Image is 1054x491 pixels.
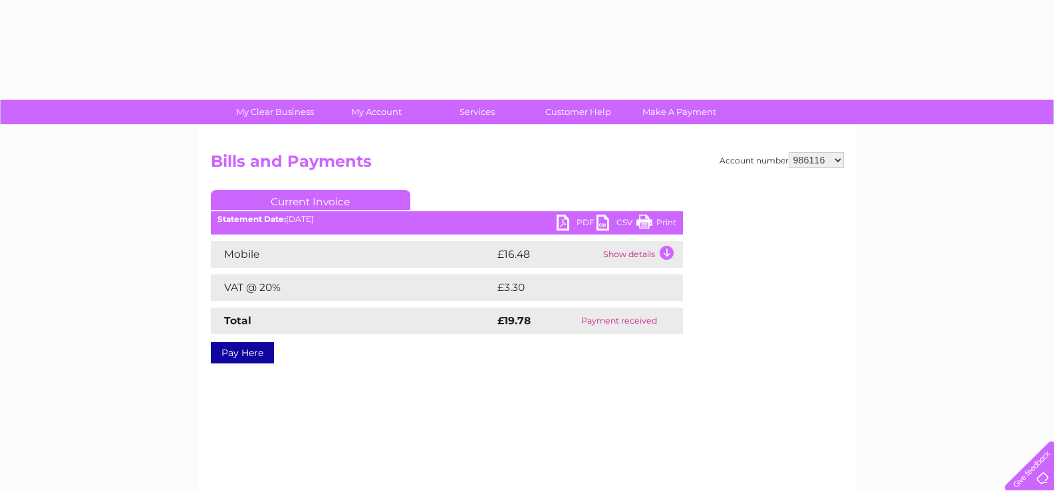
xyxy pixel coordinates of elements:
[217,214,286,224] b: Statement Date:
[220,100,330,124] a: My Clear Business
[211,152,844,177] h2: Bills and Payments
[494,241,600,268] td: £16.48
[211,342,274,363] a: Pay Here
[497,314,531,327] strong: £19.78
[557,215,596,234] a: PDF
[720,152,844,168] div: Account number
[600,241,683,268] td: Show details
[636,215,676,234] a: Print
[596,215,636,234] a: CSV
[224,314,251,327] strong: Total
[211,215,683,224] div: [DATE]
[624,100,734,124] a: Make A Payment
[555,308,682,334] td: Payment received
[211,190,410,210] a: Current Invoice
[321,100,431,124] a: My Account
[422,100,532,124] a: Services
[211,241,494,268] td: Mobile
[523,100,633,124] a: Customer Help
[211,274,494,301] td: VAT @ 20%
[494,274,652,301] td: £3.30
